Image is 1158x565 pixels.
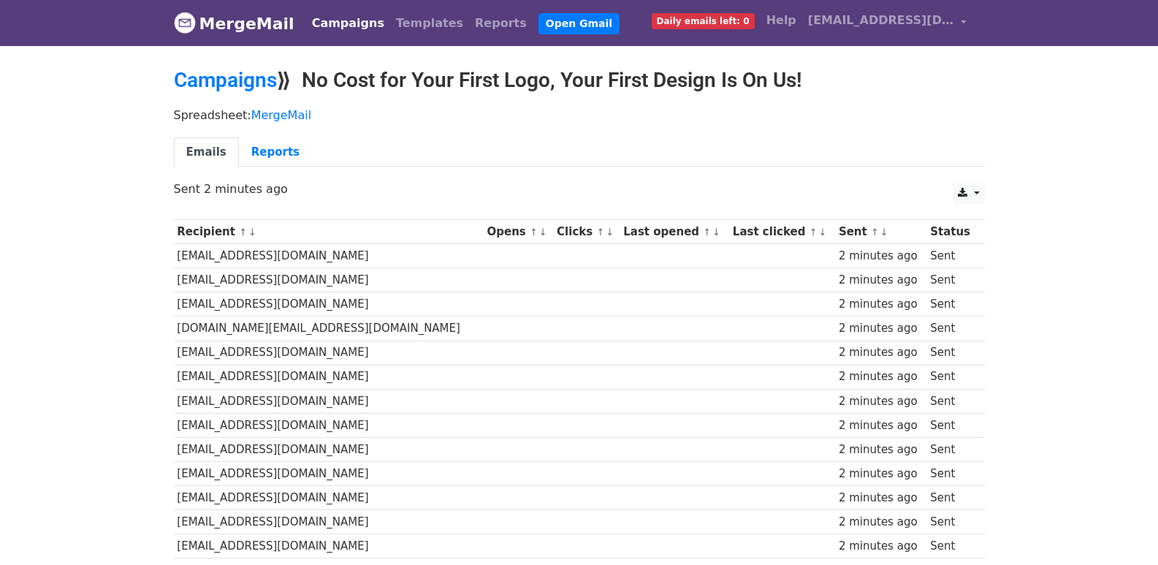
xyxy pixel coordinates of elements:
[839,393,923,410] div: 2 minutes ago
[926,220,977,244] th: Status
[174,8,294,39] a: MergeMail
[174,341,484,365] td: [EMAIL_ADDRESS][DOMAIN_NAME]
[703,227,711,238] a: ↑
[174,107,985,123] p: Spreadsheet:
[530,227,538,238] a: ↑
[538,13,620,34] a: Open Gmail
[926,316,977,341] td: Sent
[808,12,954,29] span: [EMAIL_ADDRESS][DOMAIN_NAME]
[839,344,923,361] div: 2 minutes ago
[174,316,484,341] td: [DOMAIN_NAME][EMAIL_ADDRESS][DOMAIN_NAME]
[839,466,923,482] div: 2 minutes ago
[926,365,977,389] td: Sent
[839,368,923,385] div: 2 minutes ago
[926,413,977,437] td: Sent
[839,490,923,507] div: 2 minutes ago
[306,9,390,38] a: Campaigns
[839,296,923,313] div: 2 minutes ago
[174,413,484,437] td: [EMAIL_ADDRESS][DOMAIN_NAME]
[174,486,484,510] td: [EMAIL_ADDRESS][DOMAIN_NAME]
[839,538,923,555] div: 2 minutes ago
[390,9,469,38] a: Templates
[839,514,923,531] div: 2 minutes ago
[251,108,311,122] a: MergeMail
[761,6,802,35] a: Help
[174,510,484,534] td: [EMAIL_ADDRESS][DOMAIN_NAME]
[539,227,547,238] a: ↓
[553,220,620,244] th: Clicks
[926,437,977,461] td: Sent
[802,6,973,40] a: [EMAIL_ADDRESS][DOMAIN_NAME]
[174,437,484,461] td: [EMAIL_ADDRESS][DOMAIN_NAME]
[839,248,923,265] div: 2 minutes ago
[174,181,985,197] p: Sent 2 minutes ago
[174,389,484,413] td: [EMAIL_ADDRESS][DOMAIN_NAME]
[652,13,755,29] span: Daily emails left: 0
[926,341,977,365] td: Sent
[839,417,923,434] div: 2 minutes ago
[174,220,484,244] th: Recipient
[926,534,977,558] td: Sent
[712,227,720,238] a: ↓
[839,272,923,289] div: 2 minutes ago
[174,68,985,93] h2: ⟫ No Cost for Your First Logo, Your First Design Is On Us!
[620,220,729,244] th: Last opened
[239,137,312,167] a: Reports
[926,244,977,268] td: Sent
[174,137,239,167] a: Emails
[839,441,923,458] div: 2 minutes ago
[484,220,554,244] th: Opens
[174,68,277,92] a: Campaigns
[926,486,977,510] td: Sent
[810,227,818,238] a: ↑
[606,227,614,238] a: ↓
[926,292,977,316] td: Sent
[174,268,484,292] td: [EMAIL_ADDRESS][DOMAIN_NAME]
[596,227,604,238] a: ↑
[646,6,761,35] a: Daily emails left: 0
[174,365,484,389] td: [EMAIL_ADDRESS][DOMAIN_NAME]
[818,227,826,238] a: ↓
[174,292,484,316] td: [EMAIL_ADDRESS][DOMAIN_NAME]
[871,227,879,238] a: ↑
[174,462,484,486] td: [EMAIL_ADDRESS][DOMAIN_NAME]
[174,244,484,268] td: [EMAIL_ADDRESS][DOMAIN_NAME]
[835,220,926,244] th: Sent
[926,510,977,534] td: Sent
[880,227,888,238] a: ↓
[469,9,533,38] a: Reports
[174,534,484,558] td: [EMAIL_ADDRESS][DOMAIN_NAME]
[839,320,923,337] div: 2 minutes ago
[729,220,835,244] th: Last clicked
[248,227,256,238] a: ↓
[174,12,196,34] img: MergeMail logo
[926,389,977,413] td: Sent
[926,462,977,486] td: Sent
[926,268,977,292] td: Sent
[239,227,247,238] a: ↑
